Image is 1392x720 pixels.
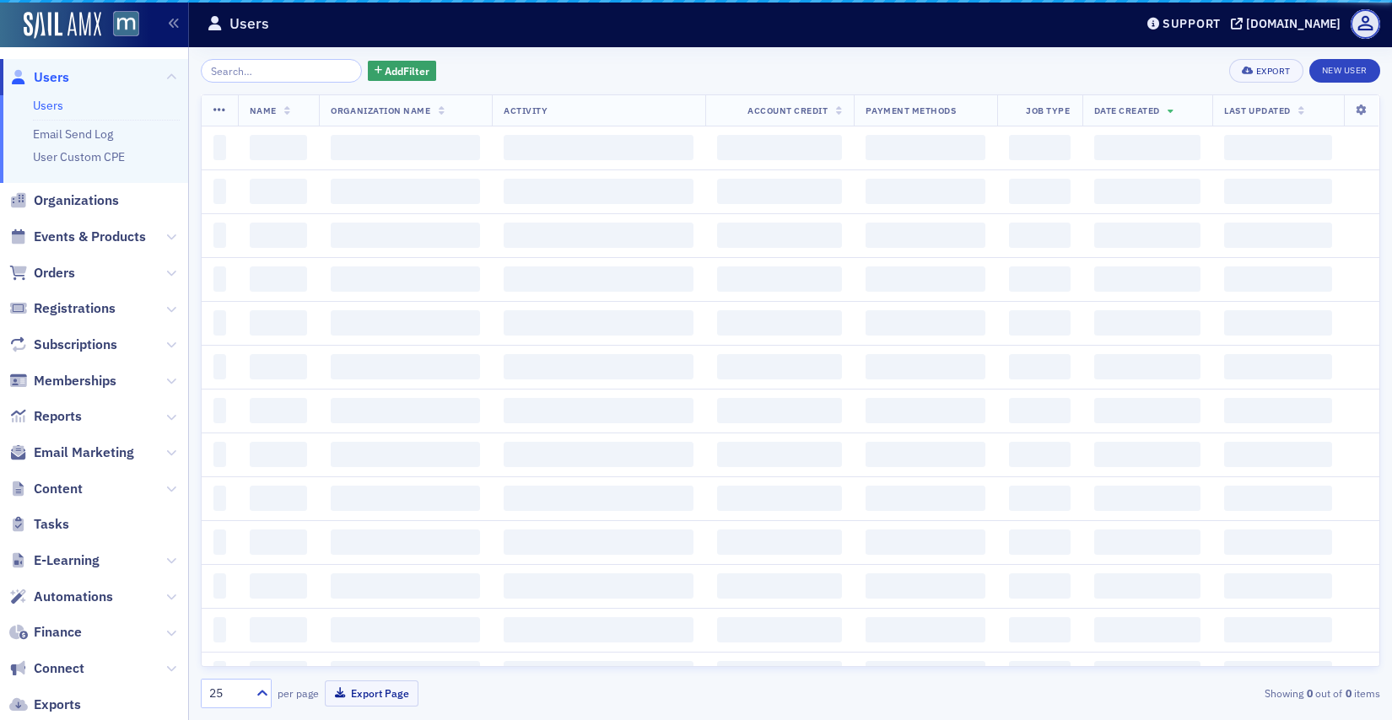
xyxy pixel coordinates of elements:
a: Email Send Log [33,126,113,142]
span: ‌ [250,573,308,599]
label: per page [278,685,319,701]
span: ‌ [717,135,842,160]
span: ‌ [331,617,480,642]
span: ‌ [1094,266,1201,292]
span: Subscriptions [34,336,117,354]
span: ‌ [504,573,693,599]
span: ‌ [1009,266,1071,292]
span: ‌ [1094,573,1201,599]
span: ‌ [717,179,842,204]
span: ‌ [1009,486,1071,511]
span: Last Updated [1224,105,1290,116]
span: ‌ [1094,617,1201,642]
a: User Custom CPE [33,149,125,164]
span: ‌ [1224,529,1332,555]
a: Automations [9,588,113,606]
span: ‌ [213,398,226,423]
span: ‌ [866,179,985,204]
span: ‌ [331,442,480,467]
span: ‌ [504,223,693,248]
span: ‌ [1009,354,1071,379]
span: ‌ [866,354,985,379]
span: Automations [34,588,113,606]
span: ‌ [1094,354,1201,379]
span: ‌ [331,223,480,248]
span: ‌ [504,179,693,204]
span: ‌ [717,442,842,467]
a: Users [9,68,69,87]
a: E-Learning [9,551,100,570]
img: SailAMX [113,11,139,37]
span: Connect [34,659,84,678]
a: Subscriptions [9,336,117,354]
span: ‌ [866,617,985,642]
span: Account Credit [747,105,828,116]
a: Users [33,98,63,113]
span: ‌ [1009,310,1071,336]
span: ‌ [866,398,985,423]
span: Registrations [34,299,116,318]
span: ‌ [213,223,226,248]
span: ‌ [213,135,226,160]
span: ‌ [1224,573,1332,599]
span: ‌ [717,223,842,248]
a: Finance [9,623,82,642]
span: ‌ [1094,661,1201,686]
span: Reports [34,407,82,426]
span: ‌ [1094,310,1201,336]
strong: 0 [1342,685,1354,701]
span: ‌ [1009,573,1071,599]
span: Activity [504,105,548,116]
span: ‌ [331,529,480,555]
span: ‌ [331,179,480,204]
span: ‌ [1094,442,1201,467]
span: Content [34,480,83,498]
button: Export [1229,59,1303,83]
span: ‌ [331,354,480,379]
span: ‌ [1094,529,1201,555]
span: ‌ [1094,398,1201,423]
span: ‌ [213,266,226,292]
span: ‌ [504,661,693,686]
span: ‌ [717,486,842,511]
span: Orders [34,264,75,282]
span: Date Created [1094,105,1160,116]
span: ‌ [866,310,985,336]
a: Events & Products [9,228,146,246]
span: ‌ [866,442,985,467]
span: ‌ [250,398,308,423]
span: ‌ [1224,442,1332,467]
span: ‌ [866,573,985,599]
span: ‌ [213,529,226,555]
span: ‌ [1224,179,1332,204]
span: ‌ [1224,223,1332,248]
span: ‌ [1009,529,1071,555]
span: ‌ [504,529,693,555]
span: ‌ [250,135,308,160]
span: ‌ [866,135,985,160]
span: ‌ [866,266,985,292]
span: ‌ [1224,266,1332,292]
span: Organizations [34,191,119,210]
span: Payment Methods [866,105,956,116]
span: ‌ [331,135,480,160]
strong: 0 [1303,685,1315,701]
a: Organizations [9,191,119,210]
span: ‌ [213,573,226,599]
span: ‌ [1094,223,1201,248]
span: ‌ [250,310,308,336]
img: SailAMX [24,12,101,39]
span: ‌ [250,617,308,642]
button: Export Page [325,680,418,707]
span: Exports [34,696,81,714]
span: ‌ [213,486,226,511]
span: ‌ [504,398,693,423]
div: Showing out of items [999,685,1380,701]
span: ‌ [213,661,226,686]
span: ‌ [213,310,226,336]
span: ‌ [213,354,226,379]
span: ‌ [250,179,308,204]
a: Reports [9,407,82,426]
span: Events & Products [34,228,146,246]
